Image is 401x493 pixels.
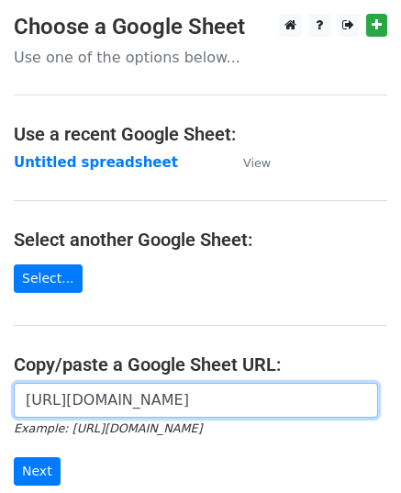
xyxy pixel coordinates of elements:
p: Use one of the options below... [14,48,387,67]
a: Select... [14,264,83,293]
small: View [243,156,271,170]
input: Next [14,457,61,486]
h4: Copy/paste a Google Sheet URL: [14,353,387,375]
a: Untitled spreadsheet [14,154,178,171]
iframe: Chat Widget [309,405,401,493]
h4: Select another Google Sheet: [14,229,387,251]
small: Example: [URL][DOMAIN_NAME] [14,421,202,435]
h4: Use a recent Google Sheet: [14,123,387,145]
a: View [225,154,271,171]
h3: Choose a Google Sheet [14,14,387,40]
input: Paste your Google Sheet URL here [14,383,378,418]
